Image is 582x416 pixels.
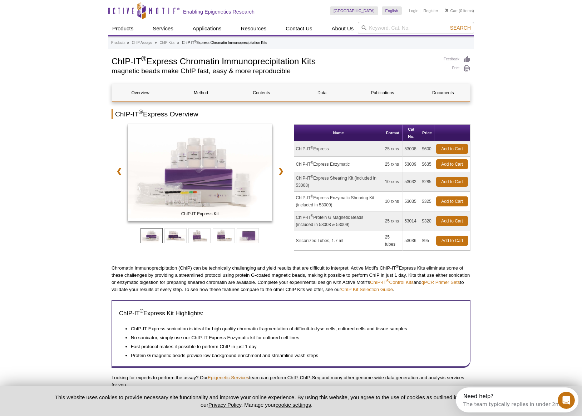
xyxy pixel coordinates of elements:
[420,6,421,15] li: |
[448,25,473,31] button: Search
[129,210,271,217] span: ChIP-IT Express Kit
[112,163,127,179] a: ❮
[456,387,578,412] iframe: Intercom live chat discovery launcher
[311,145,313,149] sup: ®
[3,3,125,22] div: Open Intercom Messenger
[112,265,470,293] p: Chromatin Immunoprecipitation (ChIP) can be technically challenging and yield results that are di...
[444,55,470,63] a: Feedback
[112,109,470,119] h2: ChIP-IT Express Overview
[383,141,403,157] td: 25 rxns
[409,8,419,13] a: Login
[127,41,129,45] li: »
[415,84,472,101] a: Documents
[132,40,152,46] a: ChIP Assays
[131,350,456,359] li: Protein G magnetic beads provide low background enrichment and streamline wash steps
[311,194,313,198] sup: ®
[148,22,178,35] a: Services
[112,84,169,101] a: Overview
[111,40,125,46] a: Products
[403,157,420,172] td: 53009
[420,125,434,141] th: Price
[358,22,474,34] input: Keyword, Cat. No.
[128,124,272,221] img: ChIP-IT Express Kit
[159,40,174,46] a: ChIP Kits
[155,41,157,45] li: »
[420,141,434,157] td: $600
[294,231,383,251] td: Siliconized Tubes, 1.7 ml
[128,124,272,223] a: ChIP-IT Express Kit
[445,9,448,12] img: Your Cart
[420,192,434,211] td: $325
[436,177,468,187] a: Add to Cart
[383,231,403,251] td: 25 tubes
[383,172,403,192] td: 10 rxns
[445,6,474,15] li: (0 items)
[341,287,393,292] a: ChIP Kit Selection Guide
[194,40,197,43] sup: ®
[354,84,411,101] a: Publications
[382,6,402,15] a: English
[294,141,383,157] td: ChIP-IT Express
[208,375,249,380] a: Epigenetic Services
[383,157,403,172] td: 25 rxns
[273,163,288,179] a: ❯
[403,141,420,157] td: 53008
[330,6,378,15] a: [GEOGRAPHIC_DATA]
[182,41,267,45] li: ChIP-IT Express Chromatin Immunoprecipitation Kits
[445,8,458,13] a: Cart
[43,394,470,409] p: This website uses cookies to provide necessary site functionality and improve your online experie...
[8,6,104,12] div: Need help?
[558,392,575,409] iframe: Intercom live chat
[108,22,138,35] a: Products
[420,231,434,251] td: $95
[294,211,383,231] td: ChIP-IT Protein G Magnetic Beads (included in 53008 & 53009)
[403,231,420,251] td: 53036
[383,192,403,211] td: 10 rxns
[403,125,420,141] th: Cat No.
[8,12,104,19] div: The team typically replies in under 2m
[208,402,241,408] a: Privacy Policy
[403,211,420,231] td: 53014
[276,402,311,408] button: cookie settings
[131,341,456,350] li: Fast protocol makes it possible to perform ChIP in just 1 day
[294,157,383,172] td: ChIP-IT Express Enzymatic
[403,172,420,192] td: 53032
[436,236,468,246] a: Add to Cart
[237,22,271,35] a: Resources
[233,84,290,101] a: Contents
[294,192,383,211] td: ChIP-IT Express Enzymatic Shearing Kit (included in 53009)
[112,55,436,66] h1: ChIP-IT Express Chromatin Immunoprecipitation Kits
[383,211,403,231] td: 25 rxns
[421,280,460,285] a: qPCR Primer Sets
[177,41,179,45] li: »
[183,9,255,15] h2: Enabling Epigenetics Research
[420,211,434,231] td: $320
[281,22,316,35] a: Contact Us
[383,125,403,141] th: Format
[311,175,313,179] sup: ®
[112,68,436,74] h2: magnetic beads make ChIP fast, easy & more reproducible
[403,192,420,211] td: 53035
[311,214,313,218] sup: ®
[172,84,229,101] a: Method
[131,332,456,341] li: No sonicator, simply use our ChIP-IT Express Enzymatic kit for cultured cell lines
[420,157,434,172] td: $635
[119,309,463,318] h3: ChIP-IT Express Kit Highlights:
[444,65,470,73] a: Print
[436,196,468,206] a: Add to Cart
[436,216,468,226] a: Add to Cart
[386,279,389,283] sup: ®
[311,161,313,165] sup: ®
[420,172,434,192] td: $285
[436,159,468,169] a: Add to Cart
[139,109,143,115] sup: ®
[131,323,456,332] li: ChIP-IT Express sonication is ideal for high quality chromatin fragmentation of difficult-to-lyse...
[112,374,470,389] p: Looking for experts to perform the assay? Our team can perform ChIP, ChIP-Seq and many other geno...
[396,264,399,269] sup: ®
[294,125,383,141] th: Name
[423,8,438,13] a: Register
[188,22,226,35] a: Applications
[294,172,383,192] td: ChIP-IT Express Shearing Kit (included in 53008)
[370,280,414,285] a: ChIP-IT®Control Kits
[327,22,358,35] a: About Us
